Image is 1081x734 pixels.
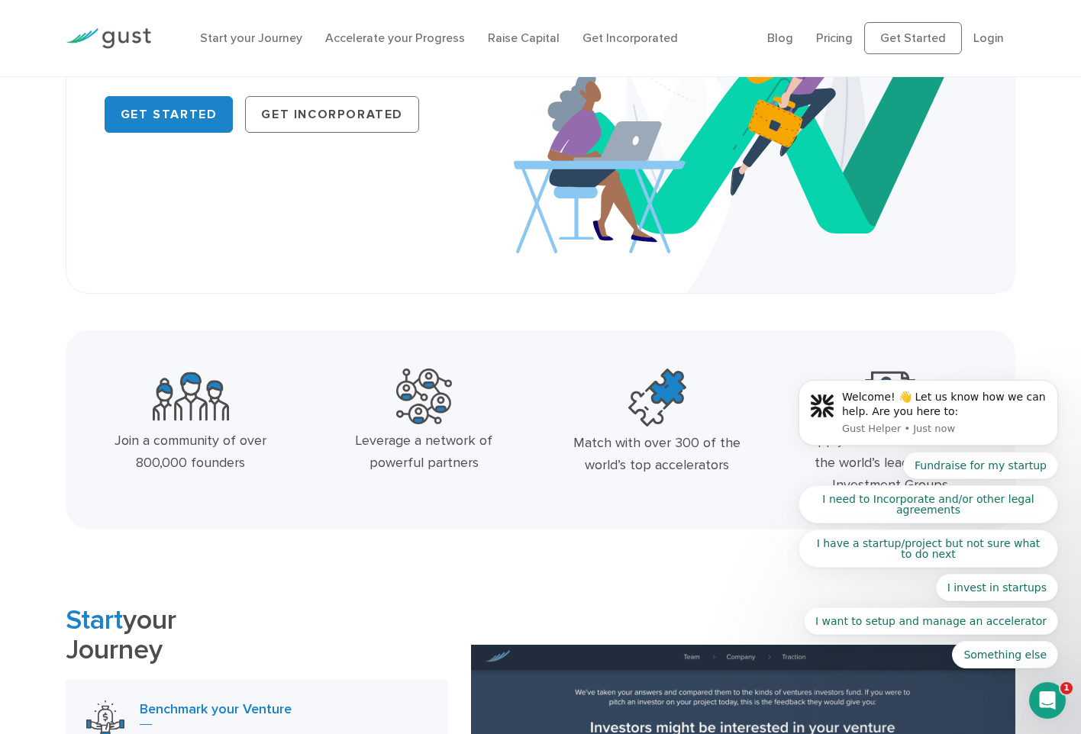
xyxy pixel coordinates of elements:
div: Match with over 300 of the world’s top accelerators [573,433,741,477]
h2: your Journey [66,605,448,665]
img: Top Accelerators [628,369,686,427]
a: Get Incorporated [245,96,419,133]
a: Get Incorporated [582,31,678,45]
iframe: Intercom notifications message [776,140,1081,693]
a: Pricing [816,31,853,45]
img: Community Founders [153,369,229,424]
img: Powerful Partners [396,369,452,424]
h3: Benchmark your Venture [140,700,428,725]
a: Blog [767,31,793,45]
a: Raise Capital [488,31,560,45]
div: Join a community of over 800,000 founders [106,430,274,475]
a: Login [973,31,1004,45]
a: Get Started [864,22,962,54]
div: Leverage a network of powerful partners [340,430,508,475]
img: Gust Logo [66,28,151,49]
iframe: Intercom live chat [1029,682,1066,719]
a: Start your Journey [200,31,302,45]
a: Get Started [105,96,234,133]
span: 1 [1060,682,1073,694]
a: Accelerate your Progress [325,31,465,45]
span: Start [66,604,123,636]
